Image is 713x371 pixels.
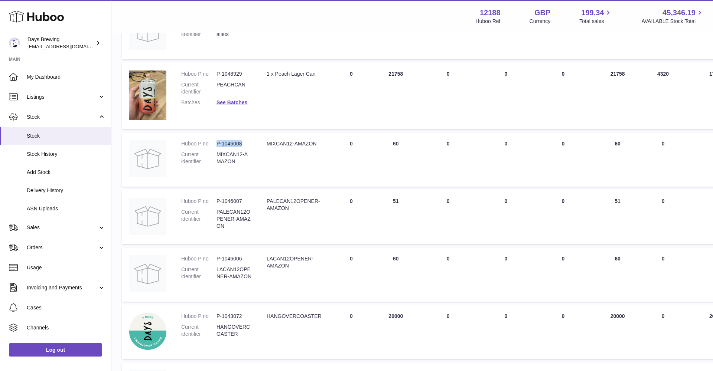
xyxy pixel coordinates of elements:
div: LACAN12OPENER-AMAZON [267,255,322,269]
span: Add Stock [27,169,105,176]
dt: Current identifier [181,81,216,95]
a: Log out [9,343,102,357]
span: Orders [27,244,98,251]
div: Currency [530,18,551,25]
span: [EMAIL_ADDRESS][DOMAIN_NAME] [27,43,109,49]
dt: Current identifier [181,209,216,230]
dd: P-1046006 [216,255,252,262]
img: product image [129,70,166,120]
dt: Huboo P no [181,255,216,262]
a: 199.34 Total sales [579,8,612,25]
span: 0 [561,71,564,77]
dd: HANGOVERCOASTER [216,324,252,338]
td: 60 [592,248,643,302]
dt: Huboo P no [181,198,216,205]
td: 21758 [592,63,643,129]
div: Huboo Ref [476,18,501,25]
a: 45,346.19 AVAILABLE Stock Total [641,8,704,25]
td: 0 [418,190,478,244]
span: Sales [27,224,98,231]
span: Stock [27,114,98,121]
dd: LACAN12OPENER-AMAZON [216,266,252,280]
dd: PALECAN12OPENER-AMAZON [216,209,252,230]
dd: P-1046007 [216,198,252,205]
td: 0 [643,133,683,187]
td: 0 [329,133,374,187]
td: 0 [418,305,478,359]
td: 51 [374,190,418,244]
span: Invoicing and Payments [27,284,98,291]
td: 51 [592,190,643,244]
td: 20000 [592,305,643,359]
span: 45,346.19 [662,8,696,18]
strong: GBP [534,8,550,18]
td: 0 [643,305,683,359]
div: PALECAN12OPENER-AMAZON [267,198,322,212]
span: Total sales [579,18,612,25]
span: Listings [27,93,98,101]
span: 0 [561,313,564,319]
td: 60 [374,133,418,187]
td: 0 [329,248,374,302]
dd: P-1048929 [216,70,252,78]
td: 0 [418,63,478,129]
img: product image [129,198,166,235]
span: Cases [27,304,105,311]
dt: Huboo P no [181,70,216,78]
dt: Huboo P no [181,313,216,320]
dt: Current identifier [181,266,216,280]
span: Stock History [27,151,105,158]
td: 0 [478,133,534,187]
dd: PEACHCAN [216,81,252,95]
span: AVAILABLE Stock Total [641,18,704,25]
strong: 12188 [480,8,501,18]
div: HANGOVERCOASTER [267,313,322,320]
td: 0 [418,248,478,302]
span: 199.34 [581,8,604,18]
td: 0 [643,248,683,302]
td: 0 [643,190,683,244]
td: 0 [478,305,534,359]
img: product image [129,313,166,350]
td: 4320 [643,63,683,129]
span: Usage [27,264,105,271]
span: 0 [561,256,564,262]
span: 0 [561,198,564,204]
span: Delivery History [27,187,105,194]
td: 0 [329,190,374,244]
a: See Batches [216,99,247,105]
dd: P-1043072 [216,313,252,320]
td: 21758 [374,63,418,129]
td: 0 [418,133,478,187]
dd: MIXCAN12-AMAZON [216,151,252,165]
td: 60 [374,248,418,302]
td: 0 [478,248,534,302]
span: Stock [27,132,105,139]
span: 0 [561,141,564,147]
td: 0 [329,305,374,359]
dt: Current identifier [181,151,216,165]
div: 1 x Peach Lager Can [267,70,322,78]
span: ASN Uploads [27,205,105,212]
img: product image [129,140,166,177]
dd: P-1046008 [216,140,252,147]
dt: Huboo P no [181,140,216,147]
td: 0 [329,63,374,129]
span: My Dashboard [27,73,105,81]
div: MIXCAN12-AMAZON [267,140,322,147]
div: Days Brewing [27,36,94,50]
td: 20000 [374,305,418,359]
img: product image [129,255,166,292]
td: 60 [592,133,643,187]
dt: Batches [181,99,216,106]
dt: Current identifier [181,324,216,338]
span: Channels [27,324,105,331]
td: 0 [478,63,534,129]
td: 0 [478,190,534,244]
img: victoria@daysbrewing.com [9,37,20,49]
